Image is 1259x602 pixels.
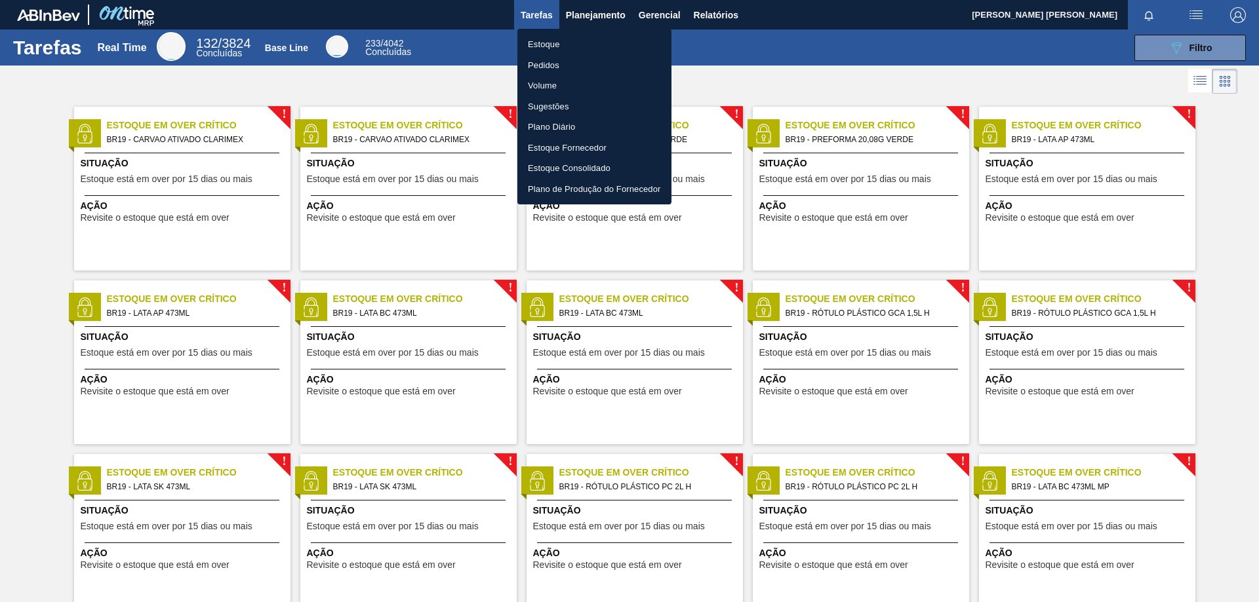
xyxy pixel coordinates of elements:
a: Sugestões [517,96,671,117]
a: Plano Diário [517,117,671,138]
a: Estoque Consolidado [517,158,671,179]
a: Estoque Fornecedor [517,138,671,159]
a: Plano de Produção do Fornecedor [517,179,671,200]
a: Pedidos [517,55,671,76]
a: Estoque [517,34,671,55]
a: Volume [517,75,671,96]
